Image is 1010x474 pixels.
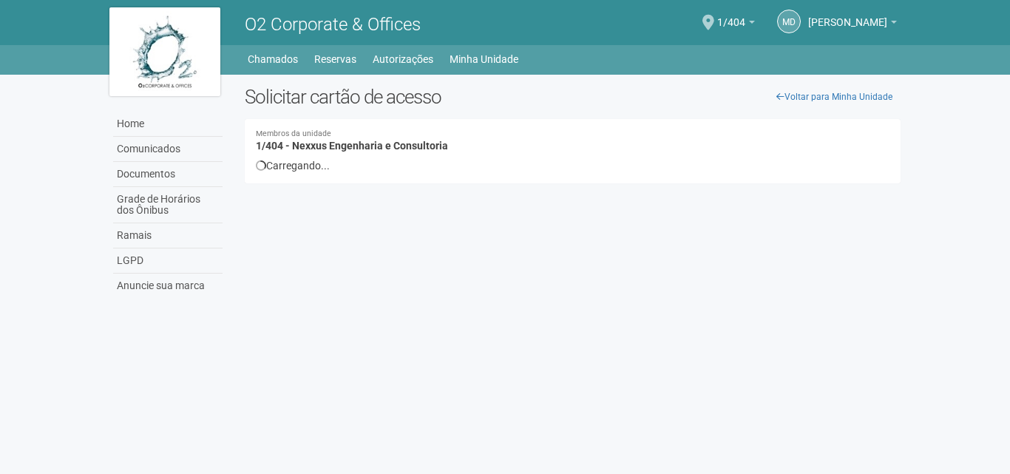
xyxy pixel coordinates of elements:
a: Anuncie sua marca [113,274,223,298]
a: Autorizações [373,49,433,70]
a: 1/404 [717,18,755,30]
div: Carregando... [256,159,889,172]
span: Michele de Carvalho [808,2,887,28]
a: Documentos [113,162,223,187]
a: Comunicados [113,137,223,162]
h4: 1/404 - Nexxus Engenharia e Consultoria [256,130,889,152]
a: Ramais [113,223,223,248]
span: O2 Corporate & Offices [245,14,421,35]
a: Grade de Horários dos Ônibus [113,187,223,223]
small: Membros da unidade [256,130,889,138]
a: LGPD [113,248,223,274]
a: Md [777,10,801,33]
a: Reservas [314,49,356,70]
img: logo.jpg [109,7,220,96]
h2: Solicitar cartão de acesso [245,86,901,108]
a: Minha Unidade [450,49,518,70]
span: 1/404 [717,2,745,28]
a: Voltar para Minha Unidade [768,86,901,108]
a: [PERSON_NAME] [808,18,897,30]
a: Home [113,112,223,137]
a: Chamados [248,49,298,70]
